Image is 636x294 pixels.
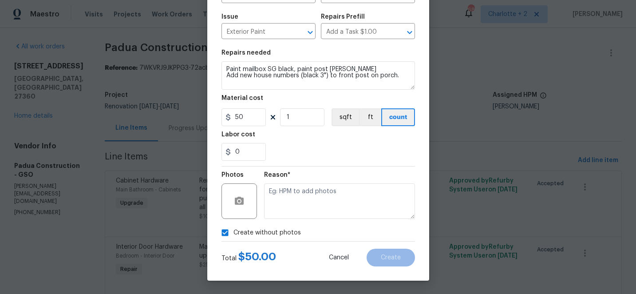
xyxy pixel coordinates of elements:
h5: Material cost [221,95,263,101]
span: $ 50.00 [238,251,276,262]
div: Total [221,252,276,263]
button: Open [304,26,316,39]
button: count [381,108,415,126]
button: Open [403,26,416,39]
button: Create [367,249,415,266]
span: Create [381,254,401,261]
h5: Labor cost [221,131,255,138]
textarea: Paint mailbox SG black, paint post [PERSON_NAME] Add new house numbers (black 3") to front post o... [221,61,415,90]
button: sqft [332,108,359,126]
h5: Reason* [264,172,290,178]
button: ft [359,108,381,126]
h5: Issue [221,14,238,20]
span: Cancel [329,254,349,261]
h5: Photos [221,172,244,178]
h5: Repairs Prefill [321,14,365,20]
button: Cancel [315,249,363,266]
span: Create without photos [233,228,301,238]
h5: Repairs needed [221,50,271,56]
